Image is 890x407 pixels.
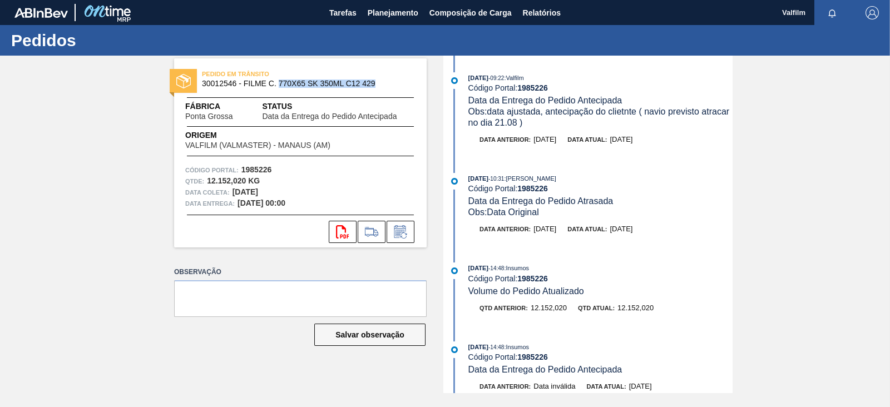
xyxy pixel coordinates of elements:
span: [DATE] [629,382,652,390]
span: Data da Entrega do Pedido Atrasada [468,196,614,206]
div: Código Portal: [468,274,733,283]
span: Qtde : [185,176,204,187]
span: Data anterior: [479,226,531,232]
div: Código Portal: [468,184,733,193]
img: atual [451,267,458,274]
span: Obs: Data Original [468,207,539,217]
span: 12.152,020 [531,304,567,312]
strong: 1985226 [517,274,548,283]
span: 12.152,020 [617,304,654,312]
span: [DATE] [610,135,632,143]
img: TNhmsLtSVTkK8tSr43FrP2fwEKptu5GPRR3wAAAABJRU5ErkJggg== [14,8,68,18]
span: Data coleta: [185,187,230,198]
span: Código Portal: [185,165,239,176]
span: Data da Entrega do Pedido Antecipada [468,365,622,374]
span: Data entrega: [185,198,235,209]
img: atual [451,77,458,84]
img: atual [451,346,458,353]
div: Informar alteração no pedido [387,221,414,243]
span: Qtd anterior: [479,305,528,311]
span: : [PERSON_NAME] [504,175,556,182]
span: [DATE] [468,265,488,271]
strong: 1985226 [517,83,548,92]
img: atual [451,178,458,185]
span: Relatórios [523,6,561,19]
strong: 1985226 [241,165,272,174]
span: Fábrica [185,101,262,112]
strong: 1985226 [517,184,548,193]
strong: 1985226 [517,353,548,361]
span: Data inválida [533,382,575,390]
strong: [DATE] [233,187,258,196]
span: Data atual: [586,383,626,390]
span: Data anterior: [479,383,531,390]
span: - 14:48 [488,265,504,271]
span: - 14:48 [488,344,504,350]
span: Obs: data ajustada, antecipação do clietnte ( navio previsto atracar no dia 21.08 ) [468,107,732,127]
span: Data anterior: [479,136,531,143]
span: Ponta Grossa [185,112,233,121]
span: VALFILM (VALMASTER) - MANAUS (AM) [185,141,330,150]
span: [DATE] [533,135,556,143]
span: Composição de Carga [429,6,512,19]
img: status [176,74,191,88]
label: Observação [174,264,427,280]
span: [DATE] [468,344,488,350]
h1: Pedidos [11,34,209,47]
span: Tarefas [329,6,357,19]
span: - 09:22 [488,75,504,81]
span: : Insumos [504,344,529,350]
span: Data da Entrega do Pedido Antecipada [262,112,397,121]
span: - 10:31 [488,176,504,182]
span: : Insumos [504,265,529,271]
span: PEDIDO EM TRÂNSITO [202,68,358,80]
span: Data atual: [567,136,607,143]
div: Abrir arquivo PDF [329,221,357,243]
span: Qtd atual: [578,305,615,311]
span: [DATE] [610,225,632,233]
strong: [DATE] 00:00 [238,198,285,207]
span: Origem [185,130,362,141]
span: [DATE] [468,175,488,182]
span: Status [262,101,416,112]
button: Notificações [814,5,850,21]
strong: 12.152,020 KG [207,176,260,185]
button: Salvar observação [314,324,426,346]
img: Logout [866,6,879,19]
span: Data atual: [567,226,607,232]
span: Planejamento [368,6,418,19]
span: [DATE] [533,225,556,233]
div: Código Portal: [468,83,733,92]
span: Volume do Pedido Atualizado [468,286,584,296]
span: [DATE] [468,75,488,81]
span: 30012546 - FILME C. 770X65 SK 350ML C12 429 [202,80,404,88]
span: Data da Entrega do Pedido Antecipada [468,96,622,105]
span: : Valfilm [504,75,523,81]
div: Código Portal: [468,353,733,361]
div: Ir para Composição de Carga [358,221,385,243]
